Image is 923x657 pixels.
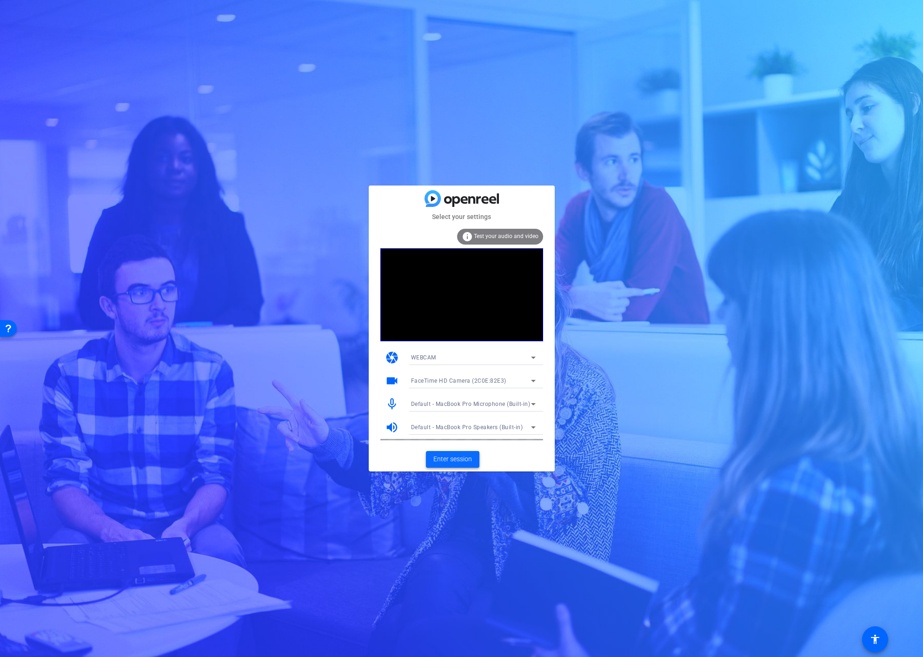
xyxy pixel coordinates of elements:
[411,378,506,384] span: FaceTime HD Camera (2C0E:82E3)
[425,190,499,206] img: blue-gradient.svg
[433,454,472,464] span: Enter session
[411,401,531,407] span: Default - MacBook Pro Microphone (Built-in)
[411,424,523,431] span: Default - MacBook Pro Speakers (Built-in)
[369,212,555,222] mat-card-subtitle: Select your settings
[870,634,881,645] mat-icon: accessibility
[385,374,399,388] mat-icon: videocam
[385,420,399,434] mat-icon: volume_up
[462,231,473,242] mat-icon: info
[474,233,538,239] span: Test your audio and video
[385,397,399,411] mat-icon: mic_none
[385,351,399,365] mat-icon: camera
[426,451,479,468] button: Enter session
[411,354,436,361] span: WEBCAM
